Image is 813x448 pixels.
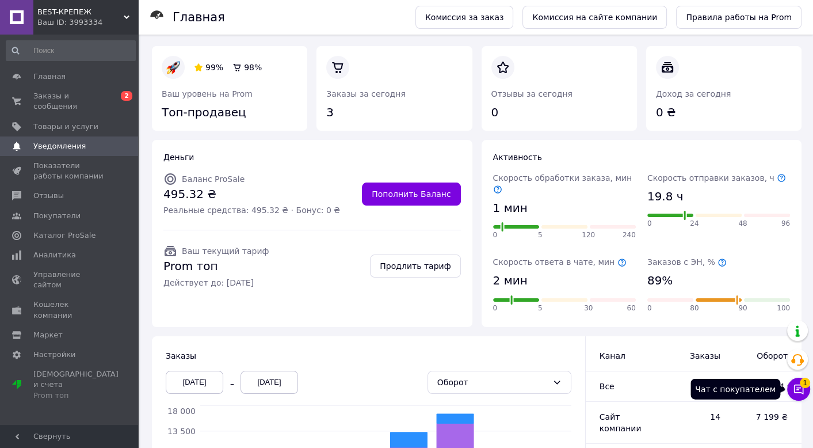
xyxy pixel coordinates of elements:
h1: Главная [173,10,225,24]
span: 99% [205,63,223,72]
span: 80 [690,303,699,313]
span: 0 [493,303,498,313]
span: 60 [627,303,635,313]
span: Скорость обработки заказа, мин [493,173,632,194]
a: Пополнить Баланс [362,183,460,206]
span: Prom топ [163,258,269,275]
span: Показатели работы компании [33,161,106,181]
button: Чат с покупателем1 [787,378,810,401]
span: Аналитика [33,250,76,260]
span: Отзывы [33,191,64,201]
span: Заказы и сообщения [33,91,106,112]
span: Заказы [166,351,196,360]
span: Каталог ProSale [33,230,96,241]
span: [DEMOGRAPHIC_DATA] и счета [33,369,119,401]
a: Комиссия на сайте компании [522,6,667,29]
span: 48 [738,219,747,229]
span: Товары и услуги [33,122,98,132]
span: 14 [671,411,720,423]
span: 98% [244,63,262,72]
div: [DATE] [241,371,298,394]
span: 2 мин [493,272,528,289]
span: Главная [33,71,66,82]
span: 24 [690,219,699,229]
a: Продлить тариф [370,255,460,278]
span: 7 199 ₴ [743,411,788,423]
span: Заказов с ЭН, % [647,257,727,267]
tspan: 13 500 [167,426,196,435]
span: 0 [647,219,652,229]
tspan: 18 000 [167,407,196,416]
div: Ваш ID: 3993334 [37,17,138,28]
span: Канал [600,351,625,360]
span: Деньги [163,153,194,162]
span: Настройки [33,350,75,360]
span: Сайт компании [600,412,642,433]
span: Маркет [33,330,63,340]
span: 69 [671,381,720,392]
span: Покупатели [33,211,81,221]
span: 1 мин [493,200,528,217]
a: Комиссия за заказ [415,6,514,29]
span: 495.32 ₴ [163,186,340,203]
span: Баланс ProSale [182,174,245,184]
span: Уведомления [33,141,86,151]
span: Заказы [671,350,720,362]
span: 1 [800,375,810,386]
span: 0 [647,303,652,313]
span: 96 [781,219,790,229]
span: Ваш текущий тариф [182,246,269,256]
span: Действует до: [DATE] [163,277,269,288]
span: 90 [738,303,747,313]
span: 2 [121,91,132,101]
a: Правила работы на Prom [676,6,801,29]
span: 5 [538,230,543,240]
span: Скорость отправки заказов, ч [647,173,786,183]
span: Скорость ответа в чате, мин [493,257,627,267]
span: 89% [647,272,673,289]
span: 30 [584,303,593,313]
span: Управление сайтом [33,269,106,290]
span: 120 [582,230,595,240]
span: 5 [538,303,543,313]
div: Prom топ [33,390,119,401]
span: 0 [493,230,498,240]
span: 240 [623,230,636,240]
input: Поиск [6,40,136,61]
span: Оборот [743,350,788,362]
span: Активность [493,153,542,162]
span: Все [600,382,614,391]
div: Чат с покупателем [690,379,780,400]
span: Кошелек компании [33,299,106,320]
div: Оборот [437,376,548,389]
span: BEST-КРЕПЕЖ [37,7,124,17]
span: 19.8 ч [647,188,684,205]
span: Реальные средства: 495.32 ₴ · Бонус: 0 ₴ [163,204,340,216]
span: 100 [777,303,790,313]
div: [DATE] [166,371,223,394]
